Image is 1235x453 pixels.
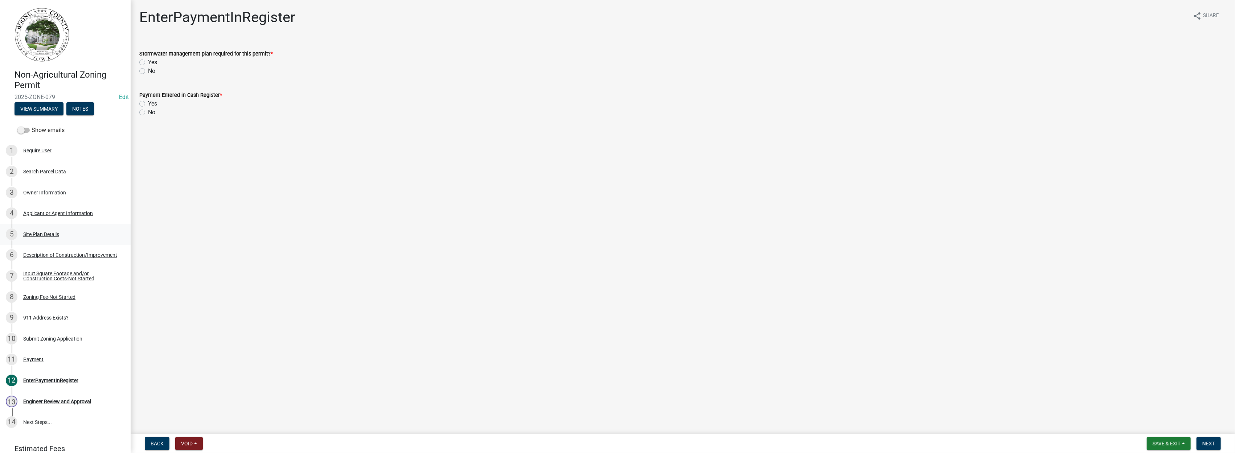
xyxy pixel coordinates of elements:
[23,295,75,300] div: Zoning Fee-Not Started
[139,93,222,98] label: Payment Entered in Cash Register
[145,437,169,450] button: Back
[1153,441,1181,446] span: Save & Exit
[6,270,17,282] div: 7
[23,169,66,174] div: Search Parcel Data
[139,52,273,57] label: Stormwater management plan required for this permit?
[6,187,17,198] div: 3
[15,8,70,62] img: Boone County, Iowa
[151,441,164,446] span: Back
[23,336,82,341] div: Submit Zoning Application
[6,166,17,177] div: 2
[66,106,94,112] wm-modal-confirm: Notes
[6,145,17,156] div: 1
[6,312,17,324] div: 9
[6,396,17,407] div: 13
[148,67,155,75] label: No
[23,252,117,258] div: Description of Construction/Improvement
[23,190,66,195] div: Owner Information
[1193,12,1202,20] i: share
[23,211,93,216] div: Applicant or Agent Information
[66,102,94,115] button: Notes
[23,232,59,237] div: Site Plan Details
[1203,12,1219,20] span: Share
[23,148,52,153] div: Require User
[6,354,17,365] div: 11
[148,108,155,117] label: No
[139,9,295,26] h1: EnterPaymentInRegister
[23,399,91,404] div: Engineer Review and Approval
[148,58,157,67] label: Yes
[23,271,119,281] div: Input Square Footage and/or Construction Costs-Not Started
[23,315,69,320] div: 911 Address Exists?
[1187,9,1225,23] button: shareShare
[1202,441,1215,446] span: Next
[181,441,193,446] span: Void
[17,126,65,135] label: Show emails
[119,94,129,100] a: Edit
[15,106,63,112] wm-modal-confirm: Summary
[6,291,17,303] div: 8
[15,94,116,100] span: 2025-ZONE-079
[119,94,129,100] wm-modal-confirm: Edit Application Number
[1197,437,1221,450] button: Next
[6,249,17,261] div: 6
[6,207,17,219] div: 4
[15,102,63,115] button: View Summary
[23,357,44,362] div: Payment
[148,99,157,108] label: Yes
[1147,437,1191,450] button: Save & Exit
[6,228,17,240] div: 5
[6,333,17,345] div: 10
[23,378,78,383] div: EnterPaymentInRegister
[6,375,17,386] div: 12
[15,70,125,91] h4: Non-Agricultural Zoning Permit
[175,437,203,450] button: Void
[6,416,17,428] div: 14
